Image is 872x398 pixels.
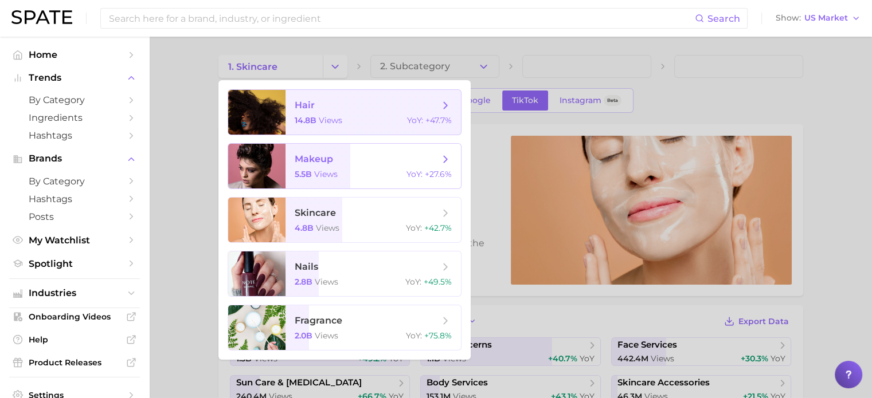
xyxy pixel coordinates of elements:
span: 14.8b [295,115,316,125]
span: Search [707,13,740,24]
a: Spotlight [9,255,140,273]
span: by Category [29,94,120,105]
input: Search here for a brand, industry, or ingredient [108,9,695,28]
span: fragrance [295,315,342,326]
span: Help [29,334,120,345]
span: US Market [804,15,848,21]
span: Show [776,15,801,21]
span: My Watchlist [29,235,120,246]
button: Brands [9,150,140,167]
a: Posts [9,208,140,226]
span: views [314,169,338,179]
a: Product Releases [9,354,140,371]
a: by Category [9,91,140,109]
span: Home [29,49,120,60]
span: nails [295,261,318,272]
span: +42.7% [424,223,452,233]
img: SPATE [11,10,72,24]
span: Spotlight [29,258,120,269]
span: Hashtags [29,130,120,141]
span: +27.6% [425,169,452,179]
span: 2.8b [295,277,312,287]
span: Trends [29,73,120,83]
button: Industries [9,285,140,302]
a: Home [9,46,140,64]
span: YoY : [405,277,421,287]
span: hair [295,100,315,111]
span: Ingredients [29,112,120,123]
span: views [319,115,342,125]
span: makeup [295,153,333,164]
span: Onboarding Videos [29,312,120,322]
a: by Category [9,172,140,190]
a: Hashtags [9,190,140,208]
span: views [315,277,338,287]
span: Posts [29,211,120,222]
span: +75.8% [424,330,452,341]
a: Ingredients [9,109,140,127]
span: skincare [295,207,336,218]
a: Onboarding Videos [9,308,140,325]
a: Help [9,331,140,348]
span: +47.7% [425,115,452,125]
span: by Category [29,176,120,187]
a: Hashtags [9,127,140,144]
span: YoY : [407,115,423,125]
span: views [316,223,339,233]
button: Trends [9,69,140,86]
span: YoY : [406,169,423,179]
span: Hashtags [29,194,120,204]
span: YoY : [406,330,422,341]
span: 4.8b [295,223,314,233]
button: ShowUS Market [773,11,863,26]
span: 5.5b [295,169,312,179]
a: My Watchlist [9,231,140,249]
span: YoY : [406,223,422,233]
span: Brands [29,153,120,164]
span: Product Releases [29,357,120,368]
span: 2.0b [295,330,312,341]
span: +49.5% [424,277,452,287]
span: Industries [29,288,120,298]
span: views [315,330,338,341]
ul: Change Category [218,80,471,360]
